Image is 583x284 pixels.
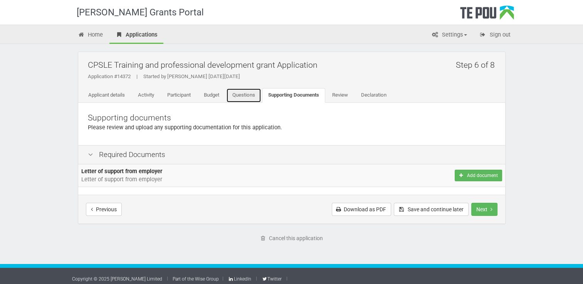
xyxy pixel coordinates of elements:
[132,88,160,103] a: Activity
[394,203,469,216] button: Save and continue later
[355,88,393,103] a: Declaration
[78,145,505,164] div: Required Documents
[198,88,225,103] a: Budget
[262,88,325,103] a: Supporting Documents
[226,88,261,103] a: Questions
[228,276,251,282] a: LinkedIn
[326,88,354,103] a: Review
[86,203,122,216] button: Previous step
[88,124,496,132] p: Please review and upload any supporting documentation for this application.
[109,27,163,44] a: Applications
[81,176,162,183] span: Letter of support from employer
[72,27,109,44] a: Home
[471,203,497,216] button: Next step
[88,112,496,124] p: Supporting documents
[332,203,391,216] a: Download as PDF
[455,170,502,181] button: Add document
[81,168,162,175] b: Letter of support from employer
[72,276,162,282] a: Copyright © 2025 [PERSON_NAME] Limited
[262,276,282,282] a: Twitter
[255,232,328,245] a: Cancel this application
[131,74,143,79] span: |
[82,88,131,103] a: Applicant details
[88,73,499,80] div: Application #14372 Started by [PERSON_NAME] [DATE][DATE]
[474,27,516,44] a: Sign out
[426,27,473,44] a: Settings
[161,88,197,103] a: Participant
[173,276,219,282] a: Part of the Wise Group
[456,56,499,74] h2: Step 6 of 8
[88,56,499,74] h2: CPSLE Training and professional development grant Application
[460,5,514,25] div: Te Pou Logo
